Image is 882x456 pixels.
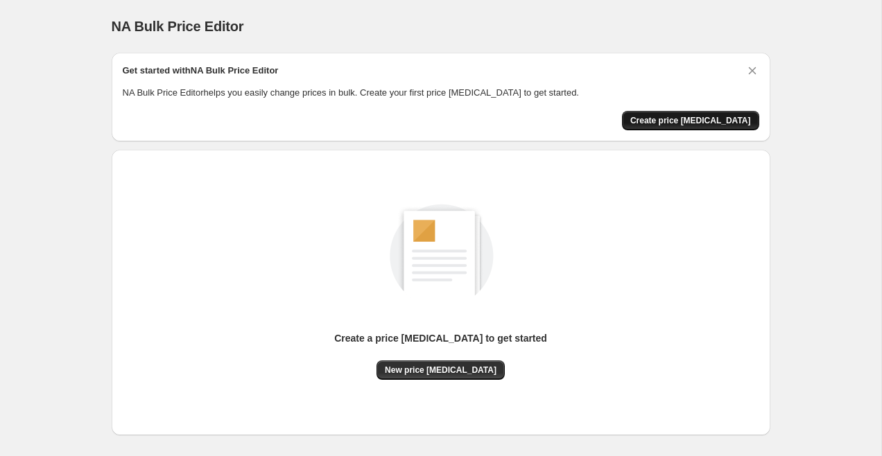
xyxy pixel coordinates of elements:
span: NA Bulk Price Editor [112,19,244,34]
p: NA Bulk Price Editor helps you easily change prices in bulk. Create your first price [MEDICAL_DAT... [123,86,759,100]
span: New price [MEDICAL_DATA] [385,365,496,376]
h2: Get started with NA Bulk Price Editor [123,64,279,78]
button: New price [MEDICAL_DATA] [377,360,505,380]
button: Create price change job [622,111,759,130]
button: Dismiss card [745,64,759,78]
p: Create a price [MEDICAL_DATA] to get started [334,331,547,345]
span: Create price [MEDICAL_DATA] [630,115,751,126]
